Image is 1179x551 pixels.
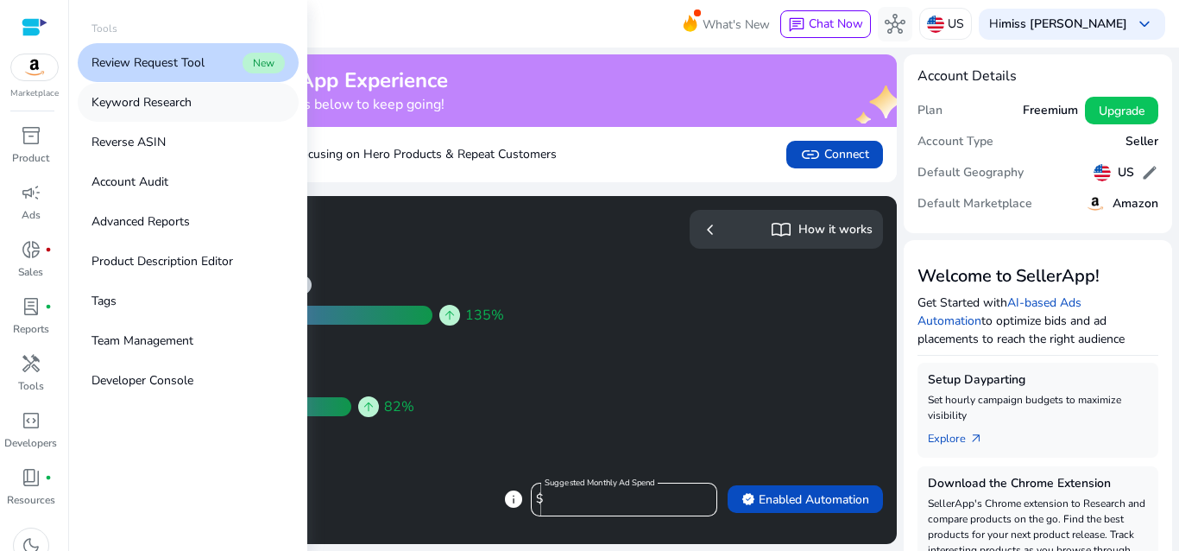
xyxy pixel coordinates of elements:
[1099,102,1144,120] span: Upgrade
[917,166,1024,180] h5: Default Geography
[917,197,1032,212] h5: Default Marketplace
[1001,16,1127,32] b: miss [PERSON_NAME]
[878,7,912,41] button: hub
[21,353,41,374] span: handyman
[1113,197,1158,212] h5: Amazon
[443,308,457,322] span: arrow_upward
[4,435,57,451] p: Developers
[928,392,1149,423] p: Set hourly campaign budgets to maximize visibility
[91,93,192,111] p: Keyword Research
[91,173,168,191] p: Account Audit
[700,219,721,240] span: chevron_left
[1118,166,1134,180] h5: US
[21,296,41,317] span: lab_profile
[545,477,655,489] mat-label: Suggested Monthly Ad Spend
[7,492,55,508] p: Resources
[927,16,944,33] img: us.svg
[384,396,414,417] span: 82%
[741,492,755,506] span: verified
[11,54,58,80] img: amazon.svg
[798,223,873,237] h5: How it works
[728,485,883,513] button: verifiedEnabled Automation
[21,239,41,260] span: donut_small
[917,135,993,149] h5: Account Type
[969,432,983,446] span: arrow_outward
[1085,193,1106,214] img: amazon.svg
[1141,164,1158,181] span: edit
[741,491,869,509] span: Enabled Automation
[21,410,41,431] span: code_blocks
[948,9,964,39] p: US
[917,266,1159,287] h3: Welcome to SellerApp!
[1023,104,1078,118] h5: Freemium
[22,207,41,223] p: Ads
[91,212,190,231] p: Advanced Reports
[243,53,285,73] span: New
[788,16,805,34] span: chat
[91,54,205,72] p: Review Request Tool
[1085,97,1158,124] button: Upgrade
[928,477,1149,491] h5: Download the Chrome Extension
[91,371,193,389] p: Developer Console
[917,68,1159,85] h4: Account Details
[91,332,193,350] p: Team Management
[91,292,117,310] p: Tags
[989,18,1127,30] p: Hi
[771,219,791,240] span: import_contacts
[91,21,117,36] p: Tools
[917,294,1159,348] p: Get Started with to optimize bids and ad placements to reach the right audience
[536,491,543,507] span: $
[121,145,557,163] p: Boost Sales by Focusing on Hero Products & Repeat Customers
[13,321,49,337] p: Reports
[12,150,49,166] p: Product
[917,104,943,118] h5: Plan
[18,378,44,394] p: Tools
[10,87,59,100] p: Marketplace
[21,125,41,146] span: inventory_2
[809,16,863,32] span: Chat Now
[21,467,41,488] span: book_4
[465,305,504,326] span: 135%
[503,489,524,510] span: info
[362,400,375,414] span: arrow_upward
[1134,14,1155,35] span: keyboard_arrow_down
[928,373,1149,388] h5: Setup Dayparting
[780,10,871,38] button: chatChat Now
[800,144,869,165] span: Connect
[21,182,41,203] span: campaign
[45,246,52,253] span: fiber_manual_record
[800,144,821,165] span: link
[45,303,52,310] span: fiber_manual_record
[1125,135,1158,149] h5: Seller
[703,9,770,40] span: What's New
[18,264,43,280] p: Sales
[885,14,905,35] span: hub
[917,294,1081,329] a: AI-based Ads Automation
[45,474,52,481] span: fiber_manual_record
[786,141,883,168] button: linkConnect
[928,423,997,447] a: Explorearrow_outward
[1094,164,1111,181] img: us.svg
[91,133,166,151] p: Reverse ASIN
[91,252,233,270] p: Product Description Editor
